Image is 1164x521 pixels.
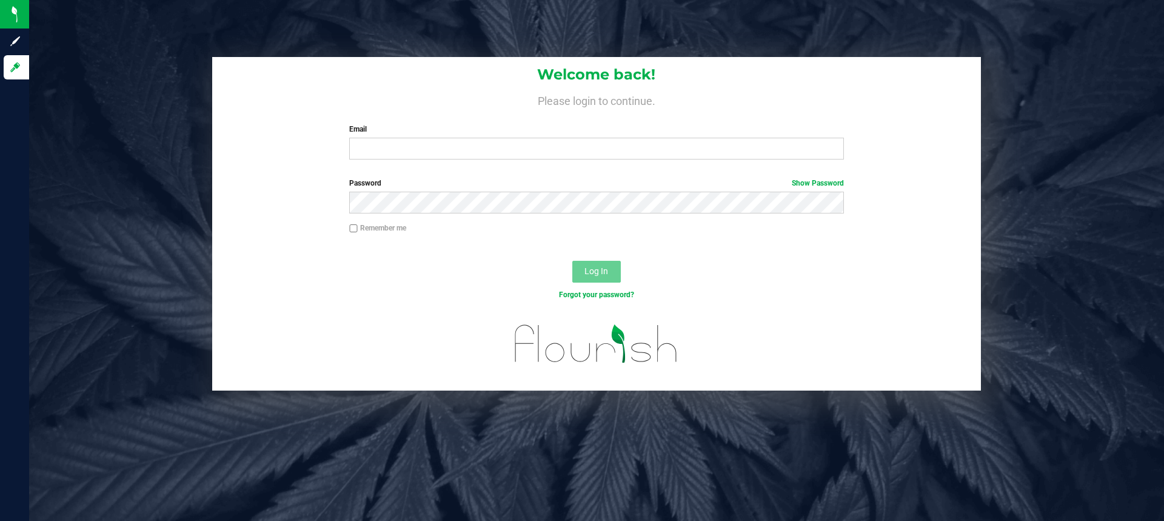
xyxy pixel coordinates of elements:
[349,224,358,233] input: Remember me
[349,179,381,187] span: Password
[584,266,608,276] span: Log In
[500,313,692,375] img: flourish_logo.svg
[349,223,406,234] label: Remember me
[9,61,21,73] inline-svg: Log in
[792,179,844,187] a: Show Password
[9,35,21,47] inline-svg: Sign up
[349,124,843,135] label: Email
[559,291,634,299] a: Forgot your password?
[212,92,981,107] h4: Please login to continue.
[212,67,981,82] h1: Welcome back!
[572,261,621,283] button: Log In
